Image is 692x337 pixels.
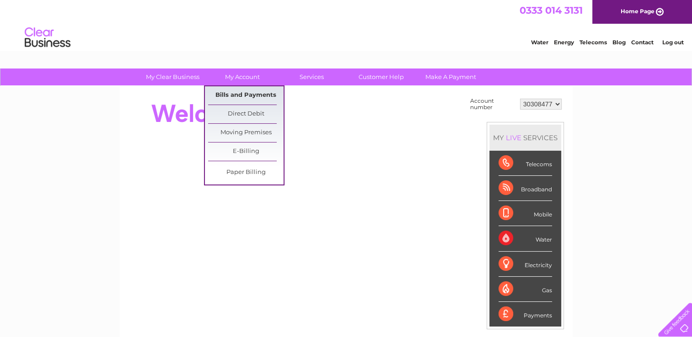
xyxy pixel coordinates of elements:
div: Gas [499,277,552,302]
td: Account number [468,95,518,113]
a: 0333 014 3131 [520,5,583,16]
div: Telecoms [499,151,552,176]
a: Paper Billing [208,163,284,182]
div: Water [499,226,552,251]
a: Services [274,68,349,85]
div: Broadband [499,176,552,201]
a: Direct Debit [208,105,284,123]
a: My Clear Business [135,68,210,85]
a: Customer Help [343,68,419,85]
a: Energy [554,39,574,46]
a: E-Billing [208,142,284,161]
a: My Account [204,68,280,85]
a: Log out [662,39,683,46]
div: Clear Business is a trading name of Verastar Limited (registered in [GEOGRAPHIC_DATA] No. 3667643... [130,5,563,44]
a: Contact [631,39,654,46]
a: Bills and Payments [208,86,284,105]
img: logo.png [24,24,71,52]
div: MY SERVICES [489,125,561,151]
a: Blog [612,39,626,46]
div: LIVE [504,133,523,142]
a: Make A Payment [413,68,488,85]
a: Water [531,39,548,46]
a: Telecoms [579,39,607,46]
div: Payments [499,302,552,326]
div: Electricity [499,252,552,277]
div: Mobile [499,201,552,226]
a: Moving Premises [208,124,284,142]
